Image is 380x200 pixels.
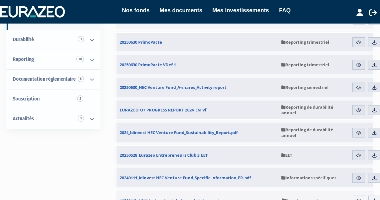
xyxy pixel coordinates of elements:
[117,100,278,119] a: EURAZEO_O+ PROGRESS REPORT 2024_EN_vf
[122,6,149,15] a: Nos fonds
[281,175,336,181] span: Informations spécifiques
[13,116,34,122] span: Actualités
[7,89,100,109] a: Souscription2
[13,36,34,42] span: Durabilité
[372,153,377,158] img: download.svg
[117,146,278,165] a: 20250528_Eurazeo Entrepreneurs Club 3_EET
[281,127,345,138] span: Reporting de durabilité annuel
[281,104,345,116] span: Reporting de durabilité annuel
[117,123,278,142] a: 2024_Idinvest HEC Venture Fund_Sustainability_Report.pdf
[78,76,84,82] span: 5
[356,62,361,68] img: eye.svg
[356,130,361,136] img: eye.svg
[120,175,251,181] span: 20240111_Idinvest HEC Venture Fund_Specific information_FR.pdf
[372,130,377,136] img: download.svg
[78,36,84,42] span: 3
[13,76,76,82] span: Documentation règlementaire
[13,56,34,62] span: Reporting
[120,39,162,45] span: 20250630 PrimoPacte
[117,33,278,51] a: 20250630 PrimoPacte
[78,115,84,122] span: 3
[7,30,100,50] a: Durabilité 3
[77,95,83,102] span: 2
[7,69,100,89] a: Documentation règlementaire 5
[212,6,269,15] a: Mes investissements
[281,39,329,45] span: Reporting trimestriel
[120,84,226,90] span: 20250630_HEC Venture Fund_A-shares_Activity report
[13,96,40,102] span: Souscription
[281,84,328,90] span: Reporting semestriel
[372,62,377,68] img: download.svg
[76,56,84,62] span: 10
[356,40,361,45] img: eye.svg
[120,62,176,68] span: 20250630 PrimoPacte VDef 1
[356,175,361,181] img: eye.svg
[160,6,202,15] a: Mes documents
[7,109,100,129] a: Actualités 3
[120,152,208,158] span: 20250528_Eurazeo Entrepreneurs Club 3_EET
[356,107,361,113] img: eye.svg
[356,85,361,90] img: eye.svg
[120,130,238,135] span: 2024_Idinvest HEC Venture Fund_Sustainability_Report.pdf
[281,62,329,68] span: Reporting trimestriel
[372,40,377,45] img: download.svg
[372,175,377,181] img: download.svg
[7,50,100,69] a: Reporting 10
[372,85,377,90] img: download.svg
[279,6,290,15] a: FAQ
[372,107,377,113] img: download.svg
[356,153,361,158] img: eye.svg
[117,78,278,97] a: 20250630_HEC Venture Fund_A-shares_Activity report
[117,55,278,74] a: 20250630 PrimoPacte VDef 1
[120,107,206,113] span: EURAZEO_O+ PROGRESS REPORT 2024_EN_vf
[281,152,292,158] span: EET
[117,168,278,187] a: 20240111_Idinvest HEC Venture Fund_Specific information_FR.pdf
